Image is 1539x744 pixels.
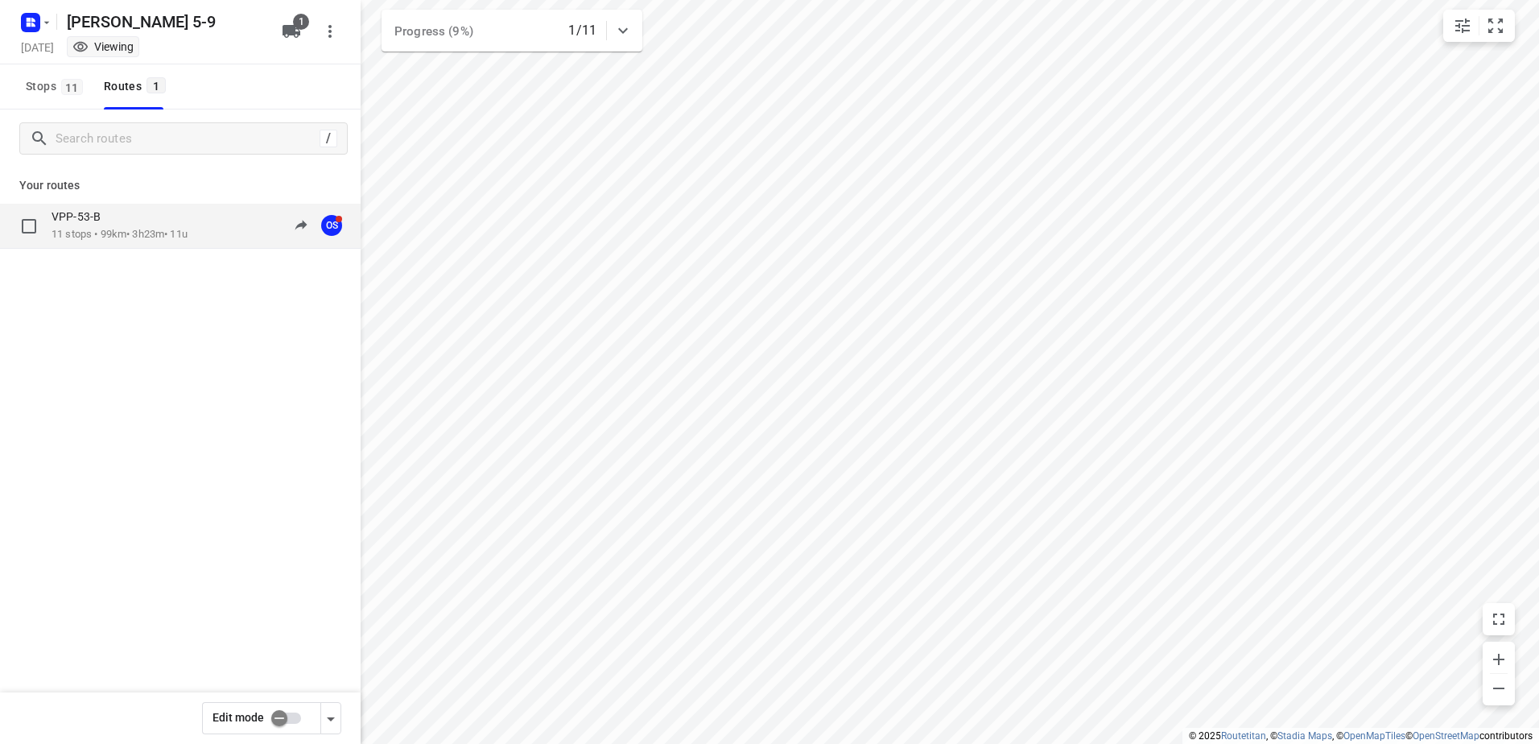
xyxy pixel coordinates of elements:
div: / [320,130,337,147]
span: Progress (9%) [394,24,473,39]
button: More [314,15,346,48]
p: Your routes [19,177,341,194]
div: You are currently in view mode. To make any changes, go to edit project. [72,39,134,55]
button: Map settings [1446,10,1479,42]
span: Stops [26,76,88,97]
a: Routetitan [1221,730,1266,742]
div: Progress (9%)1/11 [382,10,642,52]
a: OpenMapTiles [1343,730,1405,742]
span: 11 [61,79,83,95]
span: Edit mode [212,711,264,724]
span: Select [13,210,45,242]
p: 1/11 [568,21,596,40]
button: Fit zoom [1479,10,1512,42]
div: Driver app settings [321,708,340,728]
li: © 2025 , © , © © contributors [1189,730,1533,742]
span: 1 [293,14,309,30]
span: 1 [146,77,166,93]
p: VPP-53-B [52,209,110,224]
button: Send to driver [285,209,317,242]
div: small contained button group [1443,10,1515,42]
a: OpenStreetMap [1413,730,1479,742]
p: 11 stops • 99km • 3h23m • 11u [52,227,188,242]
button: 1 [275,15,307,48]
a: Stadia Maps [1277,730,1332,742]
input: Search routes [56,126,320,151]
div: Routes [104,76,171,97]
